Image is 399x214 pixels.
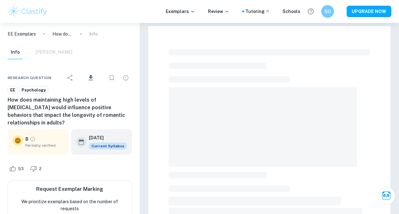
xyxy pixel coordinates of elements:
[15,166,27,172] span: 53
[8,96,132,127] h6: How does maintaining high levels of [MEDICAL_DATA] would influence positive behaviors that impact...
[8,164,27,174] div: Like
[8,30,36,37] a: EE Exemplars
[13,198,127,212] p: We prioritize exemplars based on the number of requests
[89,134,122,141] h6: [DATE]
[52,30,73,37] p: How does maintaining high levels of [MEDICAL_DATA] would influence positive behaviors that impact...
[8,87,17,93] span: EE
[324,8,331,15] h6: SO
[64,71,76,84] div: Share
[105,71,118,84] div: Bookmark
[8,86,18,94] a: EE
[30,136,36,142] a: Grade partially verified
[29,164,45,174] div: Dislike
[36,166,45,172] span: 2
[19,86,48,94] a: Psychology
[119,71,132,84] div: Report issue
[321,5,334,18] button: SO
[283,8,300,15] a: Schools
[89,30,98,37] p: Info
[347,6,391,17] button: UPGRADE NOW
[166,8,195,15] p: Exemplars
[25,143,63,148] span: Partially verified
[78,70,104,86] div: Download
[8,45,23,59] button: Info
[377,187,395,204] button: Ask Clai
[305,6,316,17] button: Help and Feedback
[89,143,127,150] div: This exemplar is based on the current syllabus. Feel free to refer to it for inspiration/ideas wh...
[245,8,270,15] a: Tutoring
[8,75,51,81] span: Research question
[36,185,103,193] h6: Request Exemplar Marking
[8,5,48,18] img: Clastify logo
[19,87,48,93] span: Psychology
[208,8,229,15] p: Review
[25,136,29,143] p: B
[89,143,127,150] span: Current Syllabus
